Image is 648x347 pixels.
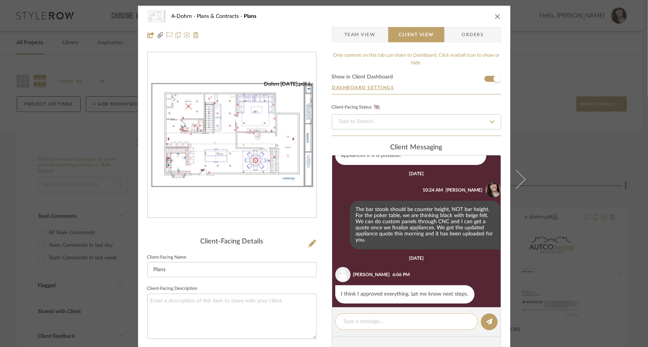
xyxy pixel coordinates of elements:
[147,262,317,277] input: Enter Client-Facing Item Name
[486,182,501,198] img: 491cad36-5787-4519-8878-b341424c5785.jpg
[197,14,244,19] span: Plans & Contracts
[344,27,376,42] span: Team View
[148,81,316,190] div: 0
[147,256,187,259] label: Client-Facing Name
[494,13,501,20] button: close
[393,271,410,278] div: 6:06 PM
[332,114,501,130] input: Type to Search…
[335,285,474,304] div: I think I approved everything. Let me know next steps.
[353,271,390,278] div: [PERSON_NAME]
[350,201,501,249] div: The bar stools should be counter height, NOT bar height. For the poker table, we are thinking bla...
[332,84,395,91] button: Dashboard Settings
[244,14,257,19] span: Plans
[409,256,424,261] div: [DATE]
[399,27,434,42] span: Client View
[453,27,492,42] span: Orders
[423,187,443,193] div: 10:24 AM
[409,171,424,176] div: [DATE]
[446,187,483,193] div: [PERSON_NAME]
[147,9,166,24] img: eadde2d1-6d76-4dfd-a1d8-2406dd1574d7_48x40.jpg
[332,104,382,111] div: Client-Facing Status
[147,238,317,246] div: Client-Facing Details
[332,144,501,152] div: client Messaging
[264,81,312,88] div: Dohrn [DATE].pdf
[147,287,198,291] label: Client-Facing Description
[335,267,351,282] img: user_avatar.png
[193,32,199,38] img: Remove from project
[172,14,197,19] span: A-Dohrn
[332,52,501,67] div: Only content on this tab can share to Dashboard. Click eyeball icon to show or hide.
[148,81,316,190] img: eadde2d1-6d76-4dfd-a1d8-2406dd1574d7_436x436.jpg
